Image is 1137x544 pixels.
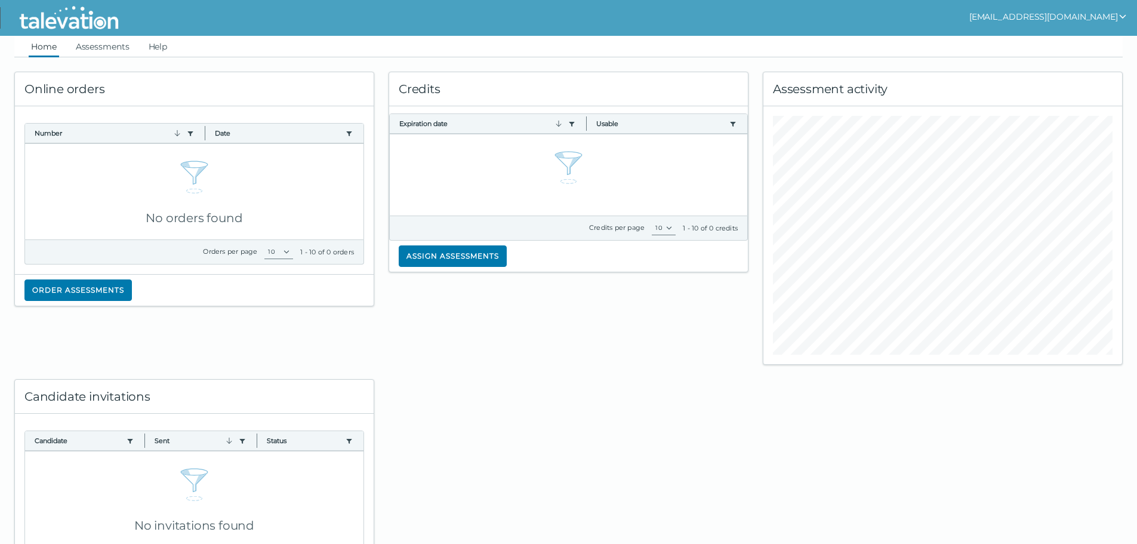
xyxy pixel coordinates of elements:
[399,245,507,267] button: Assign assessments
[35,128,182,138] button: Number
[15,380,374,414] div: Candidate invitations
[267,436,341,445] button: Status
[29,36,59,57] a: Home
[73,36,132,57] a: Assessments
[14,3,124,33] img: Talevation_Logo_Transparent_white.png
[253,428,261,453] button: Column resize handle
[146,36,170,57] a: Help
[399,119,563,128] button: Expiration date
[203,247,257,256] label: Orders per page
[146,211,242,225] span: No orders found
[134,518,254,533] span: No invitations found
[389,72,748,106] div: Credits
[35,436,122,445] button: Candidate
[763,72,1122,106] div: Assessment activity
[969,10,1127,24] button: show user actions
[596,119,725,128] button: Usable
[683,223,738,233] div: 1 - 10 of 0 credits
[583,110,590,136] button: Column resize handle
[300,247,354,257] div: 1 - 10 of 0 orders
[24,279,132,301] button: Order assessments
[15,72,374,106] div: Online orders
[215,128,341,138] button: Date
[141,428,149,453] button: Column resize handle
[201,120,209,146] button: Column resize handle
[155,436,233,445] button: Sent
[589,223,645,232] label: Credits per page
